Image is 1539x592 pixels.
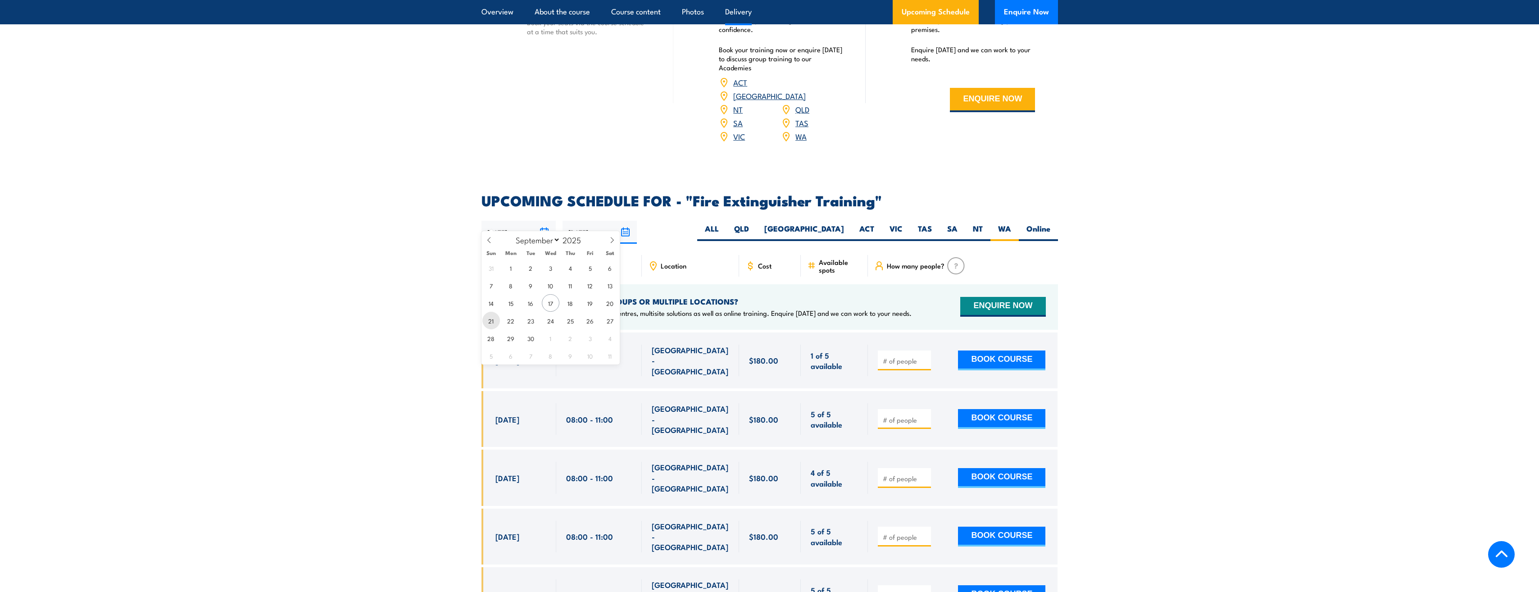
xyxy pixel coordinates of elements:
span: September 24, 2025 [542,312,559,329]
span: October 6, 2025 [502,347,520,364]
h4: NEED TRAINING FOR LARGER GROUPS OR MULTIPLE LOCATIONS? [495,296,912,306]
span: September 25, 2025 [562,312,579,329]
span: How many people? [887,262,944,269]
span: Sun [481,250,501,256]
span: October 4, 2025 [601,329,619,347]
span: October 3, 2025 [581,329,599,347]
input: Year [560,234,590,245]
span: [DATE] [495,414,519,424]
span: $180.00 [749,355,778,365]
span: September 22, 2025 [502,312,520,329]
span: October 7, 2025 [522,347,540,364]
input: # of people [883,474,928,483]
span: September 4, 2025 [562,259,579,277]
span: Available spots [819,258,862,273]
label: SA [940,223,965,241]
label: ACT [852,223,882,241]
span: Location [661,262,686,269]
span: 08:00 - 11:00 [566,355,613,365]
label: TAS [910,223,940,241]
span: September 20, 2025 [601,294,619,312]
span: 1 of 5 available [811,350,858,371]
input: To date [563,221,637,244]
span: September 14, 2025 [482,294,500,312]
span: Mon [501,250,521,256]
span: 08:00 - 11:00 [566,531,613,542]
span: October 1, 2025 [542,329,559,347]
span: September 3, 2025 [542,259,559,277]
a: TAS [795,117,808,128]
a: ACT [733,77,747,87]
span: September 19, 2025 [581,294,599,312]
span: September 11, 2025 [562,277,579,294]
button: BOOK COURSE [958,409,1045,429]
span: September 21, 2025 [482,312,500,329]
span: September 30, 2025 [522,329,540,347]
span: [DATE] [495,531,519,542]
input: # of people [883,415,928,424]
label: NT [965,223,990,241]
span: Wed [540,250,560,256]
button: BOOK COURSE [958,468,1045,488]
span: October 11, 2025 [601,347,619,364]
span: September 13, 2025 [601,277,619,294]
span: 5 of 5 available [811,409,858,430]
span: September 12, 2025 [581,277,599,294]
p: Book your training now or enquire [DATE] to discuss group training to our Academies [719,45,843,72]
span: Sat [600,250,620,256]
span: September 29, 2025 [502,329,520,347]
a: WA [795,131,807,141]
label: [GEOGRAPHIC_DATA] [757,223,852,241]
span: September 7, 2025 [482,277,500,294]
label: WA [990,223,1019,241]
span: [DATE] [495,473,519,483]
button: ENQUIRE NOW [960,297,1045,317]
span: [GEOGRAPHIC_DATA] - [GEOGRAPHIC_DATA] [652,521,729,552]
span: September 27, 2025 [601,312,619,329]
button: BOOK COURSE [958,351,1045,370]
span: September 26, 2025 [581,312,599,329]
p: Book your seats via the course schedule at a time that suits you. [527,18,651,36]
span: September 15, 2025 [502,294,520,312]
label: QLD [726,223,757,241]
span: September 6, 2025 [601,259,619,277]
a: [GEOGRAPHIC_DATA] [733,90,806,101]
label: Online [1019,223,1058,241]
input: # of people [883,356,928,365]
span: October 5, 2025 [482,347,500,364]
span: $180.00 [749,473,778,483]
a: SA [733,117,743,128]
span: 5 of 5 available [811,526,858,547]
a: VIC [733,131,745,141]
span: September 18, 2025 [562,294,579,312]
label: VIC [882,223,910,241]
span: October 10, 2025 [581,347,599,364]
span: August 31, 2025 [482,259,500,277]
input: From date [481,221,556,244]
p: Enquire [DATE] and we can work to your needs. [911,45,1035,63]
span: October 9, 2025 [562,347,579,364]
span: September 9, 2025 [522,277,540,294]
span: 4 of 5 available [811,467,858,488]
a: NT [733,104,743,114]
span: [GEOGRAPHIC_DATA] - [GEOGRAPHIC_DATA] [652,403,729,435]
span: Thu [560,250,580,256]
span: September 28, 2025 [482,329,500,347]
span: October 8, 2025 [542,347,559,364]
span: September 16, 2025 [522,294,540,312]
span: September 17, 2025 [542,294,559,312]
input: # of people [883,533,928,542]
span: [GEOGRAPHIC_DATA] - [GEOGRAPHIC_DATA] [652,345,729,376]
span: [DATE] [495,355,519,365]
span: September 23, 2025 [522,312,540,329]
a: QLD [795,104,809,114]
span: Fri [580,250,600,256]
select: Month [511,234,560,246]
span: Tue [521,250,540,256]
span: 08:00 - 11:00 [566,473,613,483]
h2: UPCOMING SCHEDULE FOR - "Fire Extinguisher Training" [481,194,1058,206]
span: September 2, 2025 [522,259,540,277]
span: Cost [758,262,772,269]
span: September 5, 2025 [581,259,599,277]
span: $180.00 [749,531,778,542]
